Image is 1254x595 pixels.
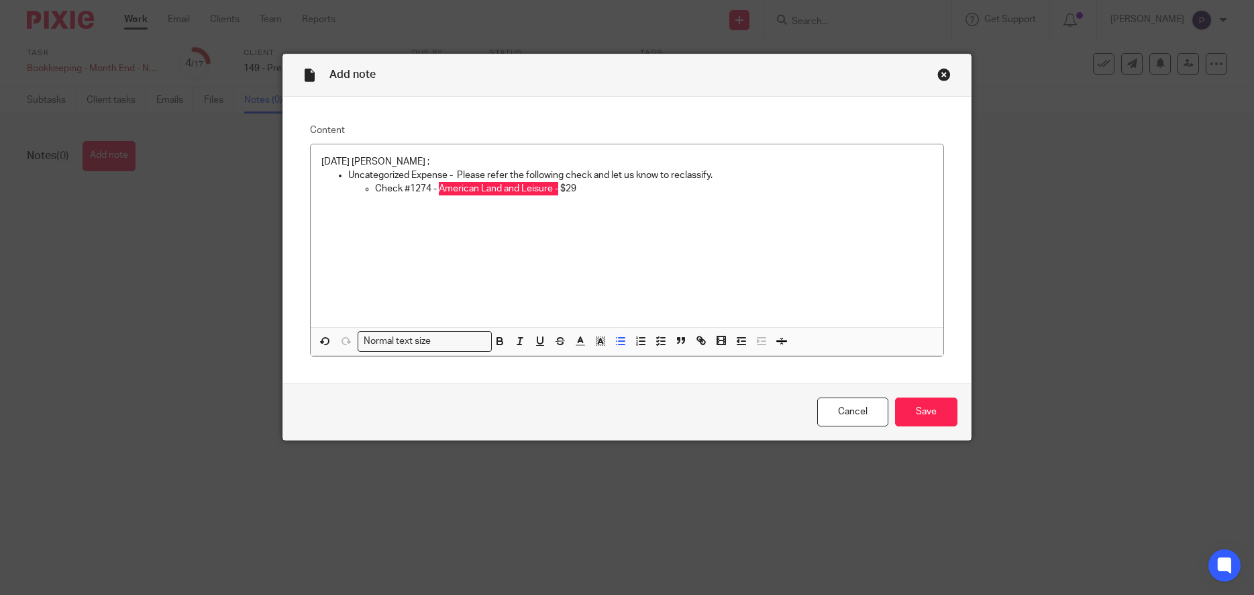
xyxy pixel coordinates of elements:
[348,169,933,182] p: Uncategorized Expense - Please refer the following check and let us know to reclassify.
[321,155,933,169] p: [DATE] [PERSON_NAME] ;
[358,331,492,352] div: Search for option
[361,334,434,349] span: Normal text size
[435,334,483,349] input: Search for option
[817,398,888,426] a: Cancel
[895,398,957,426] input: Save
[375,182,933,195] p: Check #1274 - American Land and Leisure - $29
[310,124,945,137] label: Content
[937,68,951,81] div: Close this dialog window
[329,69,376,80] span: Add note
